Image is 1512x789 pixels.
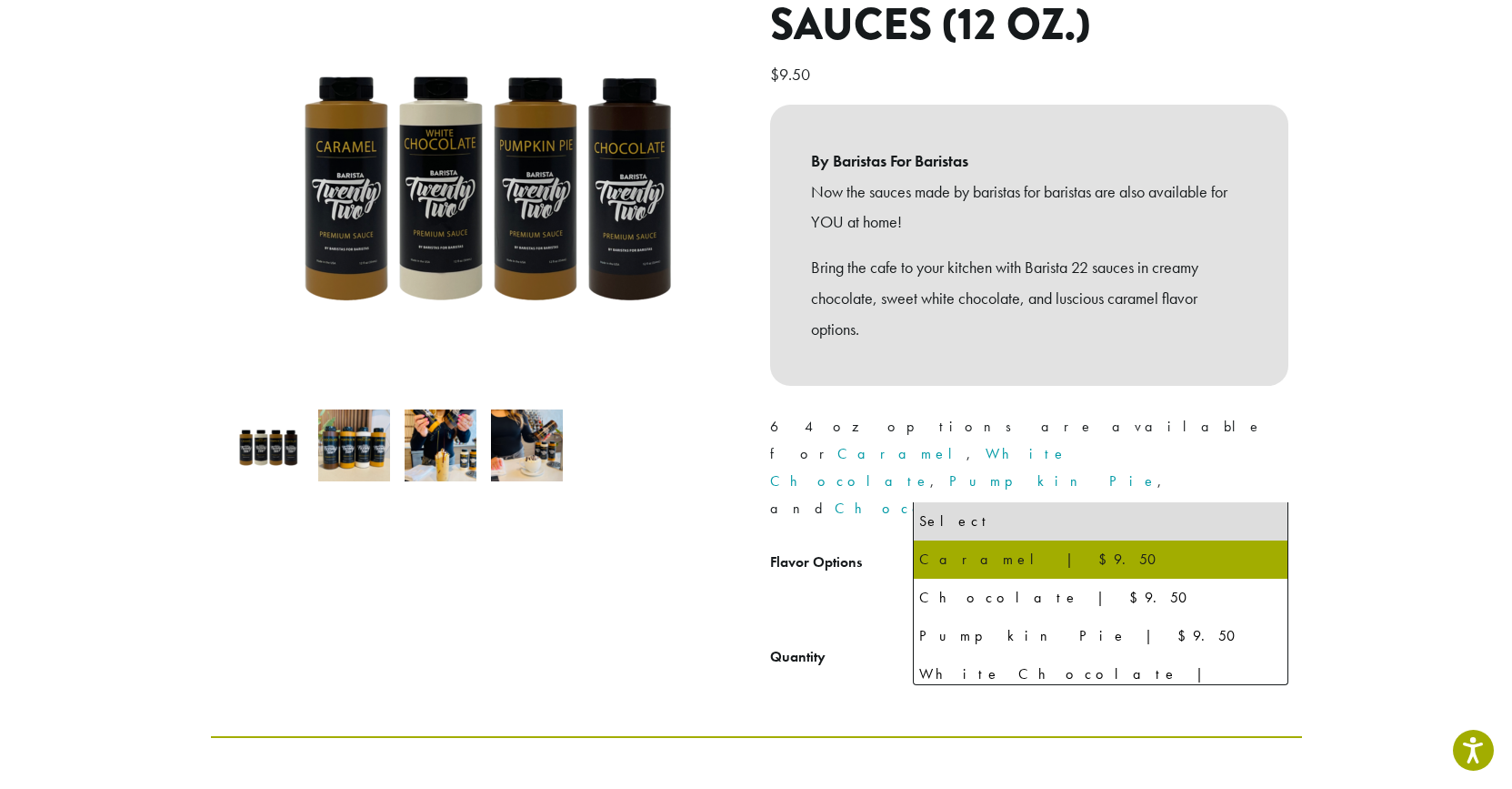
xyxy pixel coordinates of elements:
img: Barista 22 Premium Sauces (12 oz.) - Image 4 [491,410,563,481]
div: White Chocolate | $9.50 [919,661,1282,715]
div: Quantity [770,646,826,668]
img: Barista 22 Premium Sauces (12 oz.) - Image 3 [405,410,476,481]
a: White Chocolate [770,444,1067,491]
a: Caramel [837,444,966,463]
div: Pumpkin Pie | $9.50 [919,622,1282,650]
div: Caramel | $9.50 [919,546,1282,573]
span: $ [770,64,779,85]
li: Select [914,502,1287,541]
p: Bring the cafe to your kitchen with Barista 22 sauces in creamy chocolate, sweet white chocolate,... [811,252,1247,344]
label: Flavor Options [770,550,913,576]
p: 64 oz options are available for , , , and . [770,413,1288,522]
b: By Baristas For Baristas [811,146,1247,177]
a: Chocolate Sauces [835,499,1106,518]
div: Chocolate | $9.50 [919,584,1282,612]
a: Pumpkin Pie [949,471,1157,491]
img: Barista 22 12 oz Sauces - All Flavors [232,410,304,481]
p: Now the sauces made by baristas for baristas are also available for YOU at home! [811,177,1247,238]
bdi: 9.50 [770,64,815,85]
img: B22 12 oz sauces line up [318,410,390,481]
